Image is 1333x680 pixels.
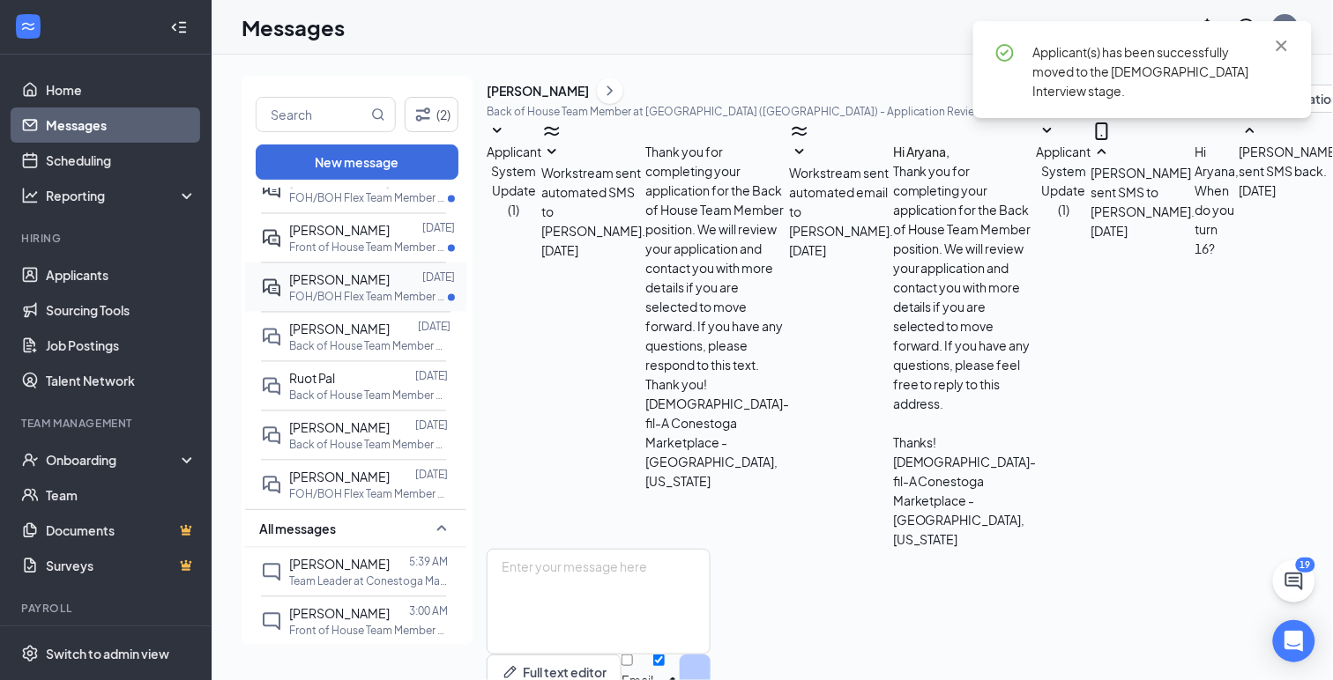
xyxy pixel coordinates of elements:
p: Front of House Team Member at [GEOGRAPHIC_DATA] ([GEOGRAPHIC_DATA]) [289,240,448,255]
p: [DATE] [422,221,455,236]
p: Thank you for completing your application for the Back of House Team Member position. We will rev... [893,161,1037,413]
a: Talent Network [46,363,197,398]
svg: ActiveDoubleChat [261,228,282,249]
span: Applicant System Update (1) [487,144,541,218]
svg: MagnifyingGlass [371,107,385,122]
svg: DoubleChat [261,327,282,348]
p: Back of House Team Member at [GEOGRAPHIC_DATA] ([GEOGRAPHIC_DATA]) - Application Review stage [487,104,1015,119]
svg: SmallChevronDown [541,142,562,163]
p: FOH/BOH Flex Team Member at [GEOGRAPHIC_DATA] ([GEOGRAPHIC_DATA]) [289,487,448,502]
p: 5:39 AM [409,555,448,570]
svg: Notifications [1197,17,1218,38]
a: Home [46,72,197,107]
button: SmallChevronDownApplicant System Update (1) [1037,121,1091,219]
a: Applicants [46,257,197,292]
p: [DATE] [422,270,455,285]
input: Email [622,654,633,666]
svg: SmallChevronDown [487,121,508,142]
p: Front of House Team Member at [GEOGRAPHIC_DATA] ([GEOGRAPHIC_DATA]) [289,624,448,639]
span: [PERSON_NAME] [289,557,390,573]
span: Ruot Pal [289,371,335,387]
svg: ActiveDoubleChat [261,277,282,299]
div: Team Management [21,416,193,431]
svg: SmallChevronDown [789,142,810,163]
p: Team Leader at Conestoga Marketplace ([GEOGRAPHIC_DATA]) [289,574,448,589]
span: [PERSON_NAME] [289,606,390,622]
svg: DoubleChat [261,475,282,496]
div: Onboarding [46,451,182,469]
p: Back of House Team Member at [GEOGRAPHIC_DATA] ([GEOGRAPHIC_DATA]) [289,339,448,354]
svg: SmallChevronUp [431,518,452,539]
button: SmallChevronDownApplicant System Update (1) [487,121,541,219]
button: New message [256,144,458,180]
h1: Messages [242,12,345,42]
span: Applicant System Update (1) [1037,144,1091,218]
p: FOH/BOH Flex Team Member at [GEOGRAPHIC_DATA] ([GEOGRAPHIC_DATA]) [289,191,448,206]
button: ChevronRight [597,78,623,104]
svg: WorkstreamLogo [789,121,810,142]
span: [PERSON_NAME] [289,223,390,239]
span: Workstream sent automated SMS to [PERSON_NAME]. [541,165,645,239]
p: [DATE] [418,320,451,335]
div: Switch to admin view [46,645,169,662]
svg: Settings [21,645,39,662]
span: Workstream sent automated email to [PERSON_NAME]. [789,165,893,239]
div: Reporting [46,187,197,204]
span: [PERSON_NAME] [289,272,390,288]
svg: ChatActive [1284,571,1305,592]
span: [PERSON_NAME] sent SMS to [PERSON_NAME]. [1091,165,1195,219]
input: SMS [653,654,665,666]
span: [DATE] [1091,221,1128,240]
span: Applicant(s) has been successfully moved to the [DEMOGRAPHIC_DATA] Interview stage. [1033,44,1249,99]
div: 19 [1296,558,1315,573]
a: Messages [46,107,197,143]
p: Back of House Team Member at [GEOGRAPHIC_DATA] ([GEOGRAPHIC_DATA]) [289,388,448,403]
svg: QuestionInfo [1236,17,1257,38]
h4: Hi Aryana, [893,142,1037,161]
button: ChatActive [1273,560,1315,602]
svg: Filter [413,104,434,125]
svg: WorkstreamLogo [19,18,37,35]
svg: ChatInactive [261,562,282,583]
input: Search [257,98,368,131]
p: FOH/BOH Flex Team Member at [GEOGRAPHIC_DATA] ([GEOGRAPHIC_DATA]) [289,290,448,305]
div: CD [1277,19,1293,34]
span: Hi Aryana, When do you turn 16? [1195,144,1240,256]
p: Back of House Team Member at [GEOGRAPHIC_DATA] ([GEOGRAPHIC_DATA]) [289,438,448,453]
span: [DATE] [1240,181,1277,200]
p: [DATE] [415,369,448,384]
svg: CheckmarkCircle [994,42,1016,63]
svg: Cross [1271,35,1292,56]
button: Filter (2) [405,97,458,132]
a: Job Postings [46,328,197,363]
a: SurveysCrown [46,548,197,583]
span: [DATE] [789,240,826,260]
div: [PERSON_NAME] [487,82,589,100]
svg: DoubleChat [261,425,282,447]
p: [DATE] [415,468,448,483]
span: [PERSON_NAME] [289,420,390,436]
a: Scheduling [46,143,197,178]
span: Thank you for completing your application for the Back of House Team Member position. We will rev... [645,144,789,489]
span: [PERSON_NAME] [289,322,390,337]
p: Thanks! [893,432,1037,452]
svg: WorkstreamLogo [541,121,562,142]
p: 3:00 AM [409,604,448,619]
span: [PERSON_NAME] [289,469,390,485]
p: [DATE] [415,418,448,433]
a: Team [46,477,197,513]
svg: SmallChevronUp [1091,142,1113,163]
a: DocumentsCrown [46,513,197,548]
div: Open Intercom Messenger [1273,620,1315,662]
svg: UserCheck [21,451,39,469]
svg: ChevronRight [601,80,619,101]
svg: DoubleChat [261,376,282,397]
p: [DEMOGRAPHIC_DATA]-fil-A Conestoga Marketplace - [GEOGRAPHIC_DATA], [US_STATE] [893,452,1037,549]
span: All messages [259,520,336,537]
svg: ChatInactive [261,611,282,632]
div: Payroll [21,601,193,616]
div: Hiring [21,231,193,246]
svg: Collapse [170,18,188,36]
a: Sourcing Tools [46,292,197,328]
svg: ActiveDoubleChat [261,179,282,200]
